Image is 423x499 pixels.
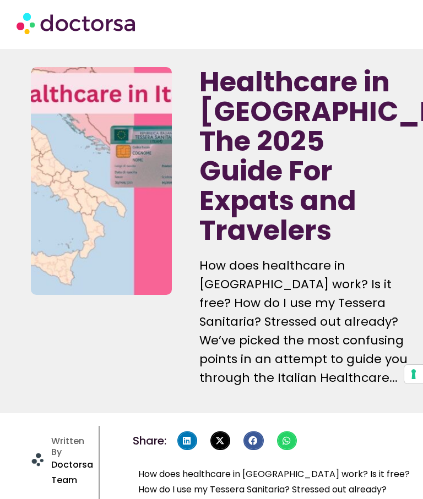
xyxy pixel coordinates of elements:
[177,431,197,450] div: Share on linkedin
[199,256,409,387] p: How does healthcare in [GEOGRAPHIC_DATA] work? Is it free? How do I use my Tessera Sanitaria? Str...
[243,431,263,450] div: Share on facebook
[31,67,172,295] img: healthcare system in italy
[51,457,93,488] p: Doctorsa Team
[138,468,410,496] span: How does healthcare in [GEOGRAPHIC_DATA] work? Is it free? How do I use my
[404,365,423,383] button: Your consent preferences for tracking technologies
[133,435,166,446] h4: Share:
[210,431,230,450] div: Share on x-twitter
[277,431,297,450] div: Share on whatsapp
[199,67,409,245] h1: Healthcare in [GEOGRAPHIC_DATA]: The 2025 Guide For Expats and Travelers
[51,436,93,457] h4: Written By
[210,483,285,496] span: Tessera Sanitaria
